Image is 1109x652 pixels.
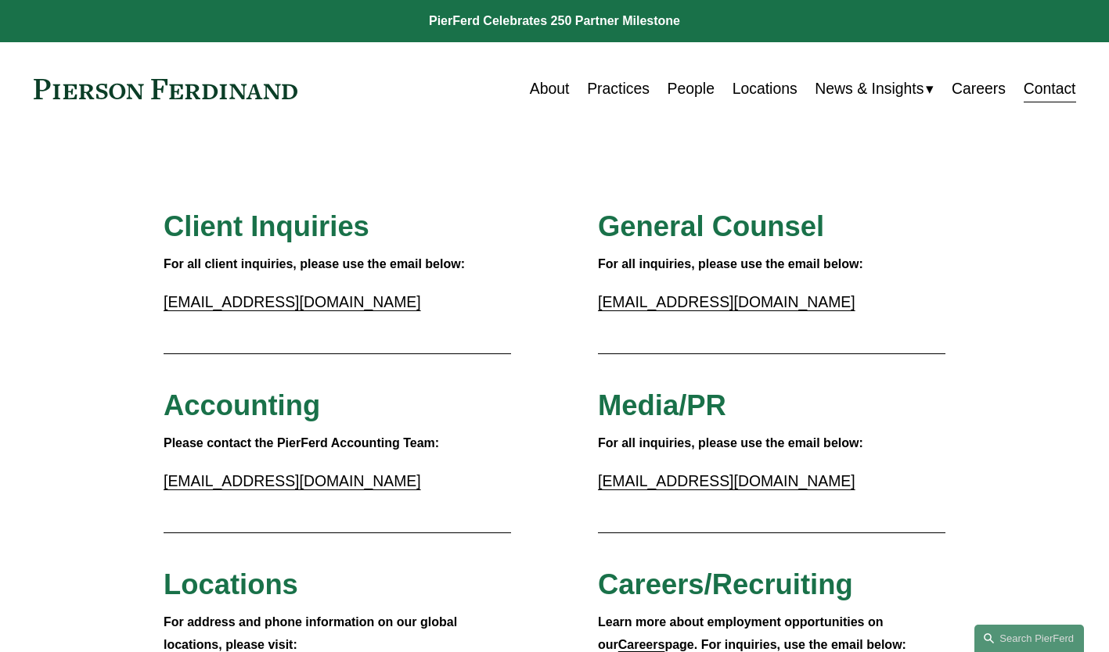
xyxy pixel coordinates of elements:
strong: For address and phone information on our global locations, please visit: [164,615,461,651]
a: Locations [733,73,798,104]
span: Careers/Recruiting [598,568,853,600]
a: [EMAIL_ADDRESS][DOMAIN_NAME] [598,293,855,310]
a: People [668,73,715,104]
strong: Learn more about employment opportunities on our [598,615,887,651]
strong: For all inquiries, please use the email below: [598,257,863,270]
span: Accounting [164,389,320,421]
span: Client Inquiries [164,210,369,242]
a: About [530,73,570,104]
span: Locations [164,568,298,600]
strong: For all client inquiries, please use the email below: [164,257,465,270]
span: General Counsel [598,210,824,242]
span: News & Insights [815,75,924,102]
a: Contact [1024,73,1076,104]
a: [EMAIL_ADDRESS][DOMAIN_NAME] [598,472,855,489]
a: Practices [587,73,650,104]
a: [EMAIL_ADDRESS][DOMAIN_NAME] [164,472,421,489]
a: [EMAIL_ADDRESS][DOMAIN_NAME] [164,293,421,310]
strong: For all inquiries, please use the email below: [598,436,863,450]
strong: Please contact the PierFerd Accounting Team: [164,436,439,450]
a: Search this site [974,625,1084,652]
strong: page. For inquiries, use the email below: [664,638,906,651]
a: folder dropdown [815,73,934,104]
a: Careers [618,638,665,651]
a: Careers [952,73,1006,104]
span: Media/PR [598,389,726,421]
